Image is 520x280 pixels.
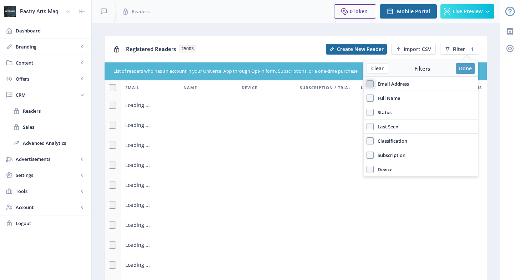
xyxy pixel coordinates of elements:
span: Full Name [374,94,400,102]
span: Content [16,59,79,66]
a: Sales [7,119,84,135]
td: Loading ... [121,175,411,195]
span: Device [374,165,392,174]
a: Advanced Analytics [7,135,84,151]
span: Subscription [374,151,405,159]
div: Pastry Arts Magazine [20,4,62,19]
button: Import CSV [391,44,436,55]
div: List of readers who has an account in your Universal App through Opt-in form, Subscriptions, or a... [113,68,435,75]
span: 25003 [179,45,196,52]
span: Settings [16,172,79,179]
a: New page [387,44,436,55]
span: Advertisements [16,156,79,163]
span: Device [242,83,257,92]
button: Clear [367,63,388,74]
span: Sales [23,123,84,131]
span: Account [16,204,79,211]
span: Import CSV [404,46,431,52]
td: Loading ... [121,195,411,215]
div: 1 [468,46,474,52]
button: Live Preview [440,4,494,19]
span: Logout [16,220,86,227]
a: Readers [7,103,84,119]
span: Name [183,83,197,92]
td: Loading ... [121,155,411,175]
div: Filters [388,65,456,72]
span: Branding [16,43,79,50]
span: CRM [16,91,79,98]
span: Token [353,8,368,15]
span: Filter [453,46,465,52]
span: Email [125,83,140,92]
td: Loading ... [121,135,411,155]
span: Create New Reader [337,46,384,52]
span: Classification [374,137,407,145]
span: Readers [23,107,84,114]
button: Mobile Portal [380,4,437,19]
span: Mobile Portal [397,9,430,14]
span: Live Preview [453,9,483,14]
img: properties.app_icon.png [4,6,16,17]
span: Offers [16,75,79,82]
span: Readers [132,8,150,15]
span: Last Seen [361,83,384,92]
span: Subscription / Trial [300,83,351,92]
td: Loading ... [121,255,411,275]
button: Filter1 [440,44,478,55]
span: Advanced Analytics [23,139,84,147]
td: Loading ... [121,115,411,135]
a: New page [322,44,387,55]
span: Status [374,108,392,117]
td: Loading ... [121,235,411,255]
span: Dashboard [16,27,86,34]
button: Done [456,63,475,74]
button: 0Token [334,4,376,19]
span: Tools [16,188,79,195]
button: Create New Reader [326,44,387,55]
td: Loading ... [121,95,411,115]
span: Email Address [374,80,409,88]
td: Loading ... [121,215,411,235]
span: Last Seen [374,122,398,131]
span: Registered Readers [126,45,176,52]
